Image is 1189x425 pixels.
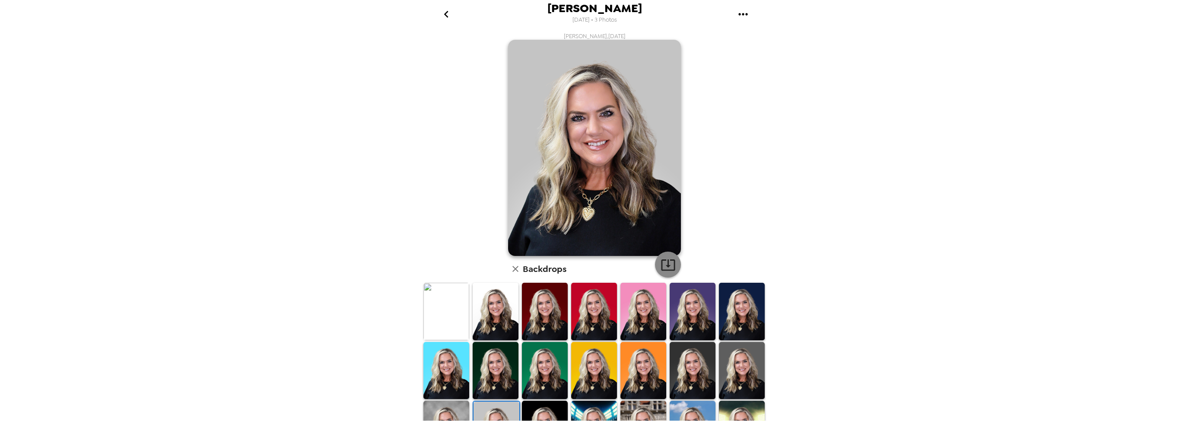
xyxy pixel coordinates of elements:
[564,32,626,40] span: [PERSON_NAME] , [DATE]
[547,3,642,14] span: [PERSON_NAME]
[423,283,469,340] img: Original
[508,40,681,256] img: user
[523,262,566,276] h6: Backdrops
[572,14,617,26] span: [DATE] • 3 Photos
